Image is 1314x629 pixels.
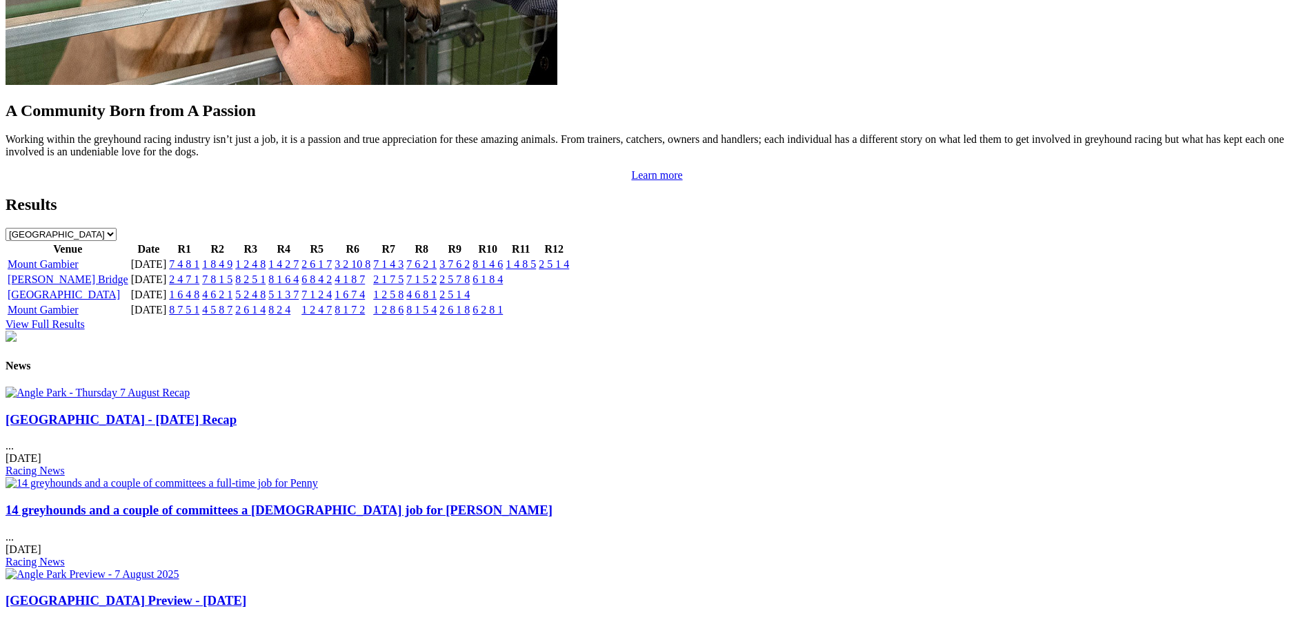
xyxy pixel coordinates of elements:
img: chasers_homepage.jpg [6,331,17,342]
a: 8 1 5 4 [406,304,437,316]
a: 8 2 4 [268,304,290,316]
img: 14 greyhounds and a couple of committees a full-time job for Penny [6,477,318,490]
a: 6 2 8 1 [472,304,503,316]
h2: A Community Born from A Passion [6,101,1308,120]
th: R10 [472,242,504,256]
img: Angle Park - Thursday 7 August Recap [6,387,190,399]
th: R7 [372,242,404,256]
a: 1 4 8 5 [506,258,536,270]
a: 3 7 6 2 [439,258,470,270]
a: 2 6 1 7 [301,258,332,270]
td: [DATE] [130,273,168,287]
a: [PERSON_NAME] Bridge [8,273,128,285]
a: 2 5 1 4 [539,258,569,270]
a: 4 6 2 1 [202,289,232,300]
a: 2 4 7 1 [169,273,199,285]
a: 3 2 10 8 [335,258,370,270]
th: Venue [7,242,129,256]
img: Angle Park Preview - 7 August 2025 [6,568,179,581]
a: 1 8 4 9 [202,258,232,270]
p: Working within the greyhound racing industry isn’t just a job, it is a passion and true appreciat... [6,133,1308,158]
a: 7 1 4 3 [373,258,404,270]
a: 1 2 5 8 [373,289,404,300]
th: R2 [201,242,233,256]
th: R5 [301,242,332,256]
a: 7 8 1 5 [202,273,232,285]
a: 6 1 8 4 [472,273,503,285]
a: 1 2 4 8 [235,258,266,270]
a: Mount Gambier [8,258,79,270]
th: R12 [538,242,570,256]
a: 5 2 4 8 [235,289,266,300]
a: [GEOGRAPHIC_DATA] Preview - [DATE] [6,593,246,608]
a: 4 1 8 7 [335,273,365,285]
a: 6 8 4 2 [301,273,332,285]
th: R8 [406,242,437,256]
a: 8 1 7 2 [335,304,365,316]
th: R1 [168,242,200,256]
a: 1 6 7 4 [335,289,365,300]
a: 8 7 5 1 [169,304,199,316]
a: 1 4 2 7 [268,258,299,270]
h4: News [6,360,1308,372]
td: [DATE] [130,303,168,317]
a: 5 1 3 7 [268,289,299,300]
a: 7 1 2 4 [301,289,332,300]
a: 8 1 4 6 [472,258,503,270]
a: Racing News [6,465,65,476]
th: R11 [505,242,537,256]
td: [DATE] [130,288,168,302]
a: 2 5 1 4 [439,289,470,300]
a: [GEOGRAPHIC_DATA] [8,289,120,300]
a: 1 6 4 8 [169,289,199,300]
a: 8 1 6 4 [268,273,299,285]
th: R3 [235,242,266,256]
th: R4 [268,242,299,256]
td: [DATE] [130,258,168,271]
a: 7 4 8 1 [169,258,199,270]
a: 4 6 8 1 [406,289,437,300]
a: 2 6 1 4 [235,304,266,316]
a: 2 5 7 8 [439,273,470,285]
h2: Results [6,195,1308,214]
a: View Full Results [6,318,85,330]
a: 14 greyhounds and a couple of committees a [DEMOGRAPHIC_DATA] job for [PERSON_NAME] [6,503,553,517]
a: Mount Gambier [8,304,79,316]
a: 4 5 8 7 [202,304,232,316]
a: Learn more [631,169,682,181]
span: [DATE] [6,543,41,555]
a: 1 2 8 6 [373,304,404,316]
th: R6 [334,242,371,256]
a: 7 1 5 2 [406,273,437,285]
a: 1 2 4 7 [301,304,332,316]
a: 8 2 5 1 [235,273,266,285]
a: 2 6 1 8 [439,304,470,316]
th: R9 [439,242,470,256]
a: 7 6 2 1 [406,258,437,270]
a: [GEOGRAPHIC_DATA] - [DATE] Recap [6,412,237,427]
div: ... [6,503,1308,568]
span: [DATE] [6,452,41,464]
a: Racing News [6,556,65,568]
a: 2 1 7 5 [373,273,404,285]
th: Date [130,242,168,256]
div: ... [6,412,1308,478]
